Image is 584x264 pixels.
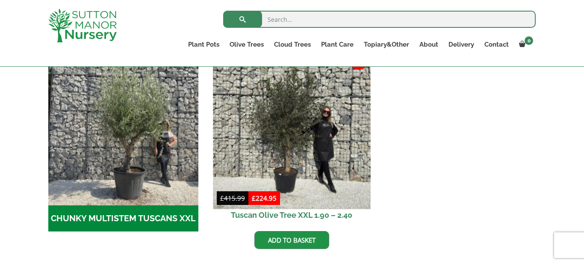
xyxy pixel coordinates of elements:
a: Delivery [443,39,479,50]
span: 0 [525,36,533,45]
bdi: 415.99 [220,194,245,202]
span: £ [220,194,224,202]
a: 0 [514,39,536,50]
a: Cloud Trees [269,39,316,50]
a: Visit product category CHUNKY MULTISTEM TUSCANS XXL [48,55,198,231]
span: £ [252,194,256,202]
a: Sale! Tuscan Olive Tree XXL 1.90 – 2.40 [217,55,367,225]
img: CHUNKY MULTISTEM TUSCANS XXL [48,55,198,205]
a: Topiary&Other [359,39,414,50]
a: Contact [479,39,514,50]
img: logo [48,9,117,42]
input: Search... [223,11,536,28]
a: About [414,39,443,50]
a: Plant Pots [183,39,224,50]
a: Add to basket: “Tuscan Olive Tree XXL 1.90 - 2.40” [254,231,329,249]
img: Tuscan Olive Tree XXL 1.90 - 2.40 [213,51,370,209]
a: Olive Trees [224,39,269,50]
a: Plant Care [316,39,359,50]
h2: CHUNKY MULTISTEM TUSCANS XXL [48,205,198,232]
h2: Tuscan Olive Tree XXL 1.90 – 2.40 [217,205,367,225]
bdi: 224.95 [252,194,277,202]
